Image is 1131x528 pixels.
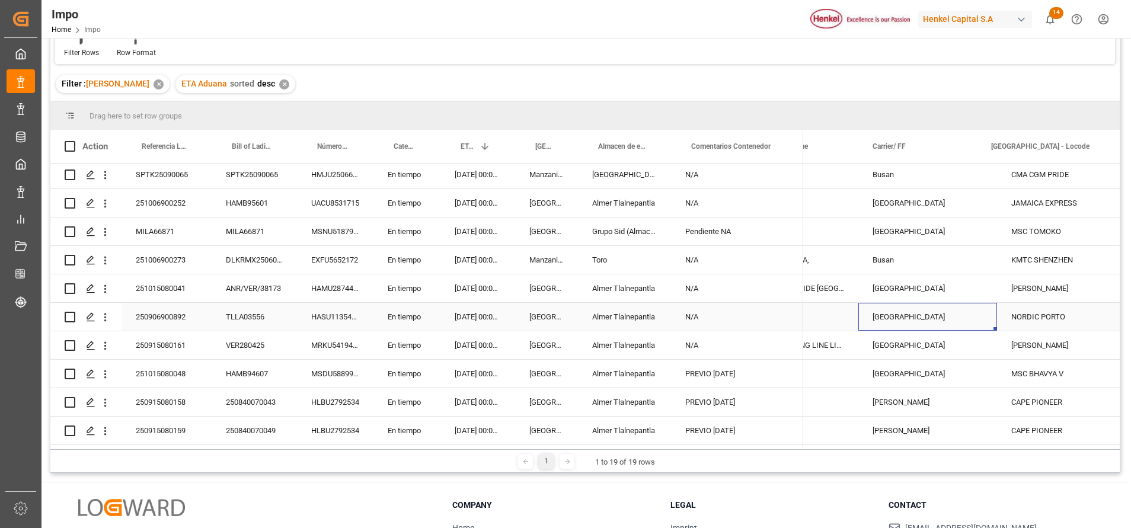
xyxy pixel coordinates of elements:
[373,388,440,416] div: En tiempo
[515,246,578,274] div: Manzanillo
[297,161,373,188] div: HMJU2506631
[578,217,671,245] div: Grupo Sid (Almacenaje y Distribucion AVIOR)
[212,246,297,274] div: DLKRMX2506063
[90,111,182,120] span: Drag here to set row groups
[373,189,440,217] div: En tiempo
[52,25,71,34] a: Home
[440,331,515,359] div: [DATE] 00:00:00
[671,217,803,245] div: Pendiente NA
[671,360,803,388] div: PREVIO [DATE]
[62,79,86,88] span: Filter :
[873,142,906,151] span: Carrier/ FF
[997,161,1116,188] div: CMA CGM PRIDE
[578,246,671,274] div: Toro
[440,274,515,302] div: [DATE] 00:00:00
[440,417,515,444] div: [DATE] 00:00:00
[671,161,803,188] div: N/A
[232,142,272,151] span: Bill of Lading Number
[578,360,671,388] div: Almer Tlalnepantla
[515,417,578,444] div: [GEOGRAPHIC_DATA]
[858,217,997,245] div: [GEOGRAPHIC_DATA]
[858,274,997,302] div: [GEOGRAPHIC_DATA]
[440,161,515,188] div: [DATE] 00:00:00
[691,142,771,151] span: Comentarios Contenedor
[230,79,254,88] span: sorted
[257,79,275,88] span: desc
[50,217,803,246] div: Press SPACE to select this row.
[515,161,578,188] div: Manzanillo
[279,79,289,89] div: ✕
[373,417,440,444] div: En tiempo
[670,499,874,511] h3: Legal
[212,360,297,388] div: HAMB94607
[1063,6,1090,33] button: Help Center
[671,274,803,302] div: N/A
[212,217,297,245] div: MILA66871
[1037,6,1063,33] button: show 14 new notifications
[858,189,997,217] div: [GEOGRAPHIC_DATA]
[212,189,297,217] div: HAMB95601
[50,303,803,331] div: Press SPACE to select this row.
[578,189,671,217] div: Almer Tlalnepantla
[595,456,655,468] div: 1 to 19 of 19 rows
[297,331,373,359] div: MRKU5419483
[535,142,553,151] span: [GEOGRAPHIC_DATA] - Locode
[297,360,373,388] div: MSDU5889992
[64,47,99,58] div: Filter Rows
[50,360,803,388] div: Press SPACE to select this row.
[578,331,671,359] div: Almer Tlalnepantla
[297,246,373,274] div: EXFU5652172
[578,303,671,331] div: Almer Tlalnepantla
[373,360,440,388] div: En tiempo
[671,303,803,331] div: N/A
[297,303,373,331] div: HASU1135440
[671,246,803,274] div: N/A
[122,388,212,416] div: 250915080158
[671,417,803,444] div: PREVIO [DATE]
[452,499,656,511] h3: Company
[997,189,1116,217] div: JAMAICA EXPRESS
[997,303,1116,331] div: NORDIC PORTO
[82,141,108,152] div: Action
[122,303,212,331] div: 250906900892
[440,303,515,331] div: [DATE] 00:00:00
[154,79,164,89] div: ✕
[515,360,578,388] div: [GEOGRAPHIC_DATA]
[373,161,440,188] div: En tiempo
[212,303,297,331] div: TLLA03556
[212,331,297,359] div: VER280425
[515,303,578,331] div: [GEOGRAPHIC_DATA]
[440,189,515,217] div: [DATE] 00:00:00
[515,274,578,302] div: [GEOGRAPHIC_DATA]
[122,417,212,444] div: 250915080159
[373,331,440,359] div: En tiempo
[578,274,671,302] div: Almer Tlalnepantla
[297,189,373,217] div: UACU8531715
[50,161,803,189] div: Press SPACE to select this row.
[212,161,297,188] div: SPTK25090065
[578,161,671,188] div: [GEOGRAPHIC_DATA]
[440,388,515,416] div: [DATE] 00:00:00
[181,79,227,88] span: ETA Aduana
[373,246,440,274] div: En tiempo
[50,274,803,303] div: Press SPACE to select this row.
[858,388,997,416] div: [PERSON_NAME]
[997,274,1116,302] div: [PERSON_NAME]
[117,47,156,58] div: Row Format
[122,161,212,188] div: SPTK25090065
[1049,7,1063,19] span: 14
[997,360,1116,388] div: MSC BHAVYA V
[858,360,997,388] div: [GEOGRAPHIC_DATA]
[50,388,803,417] div: Press SPACE to select this row.
[52,5,101,23] div: Impo
[997,217,1116,245] div: MSC TOMOKO
[86,79,149,88] span: [PERSON_NAME]
[858,161,997,188] div: Busan
[515,189,578,217] div: [GEOGRAPHIC_DATA]
[918,8,1037,30] button: Henkel Capital S.A
[297,417,373,444] div: HLBU2792534
[889,499,1092,511] h3: Contact
[440,217,515,245] div: [DATE] 00:00:00
[317,142,349,151] span: Número de Contenedor
[212,417,297,444] div: 250840070049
